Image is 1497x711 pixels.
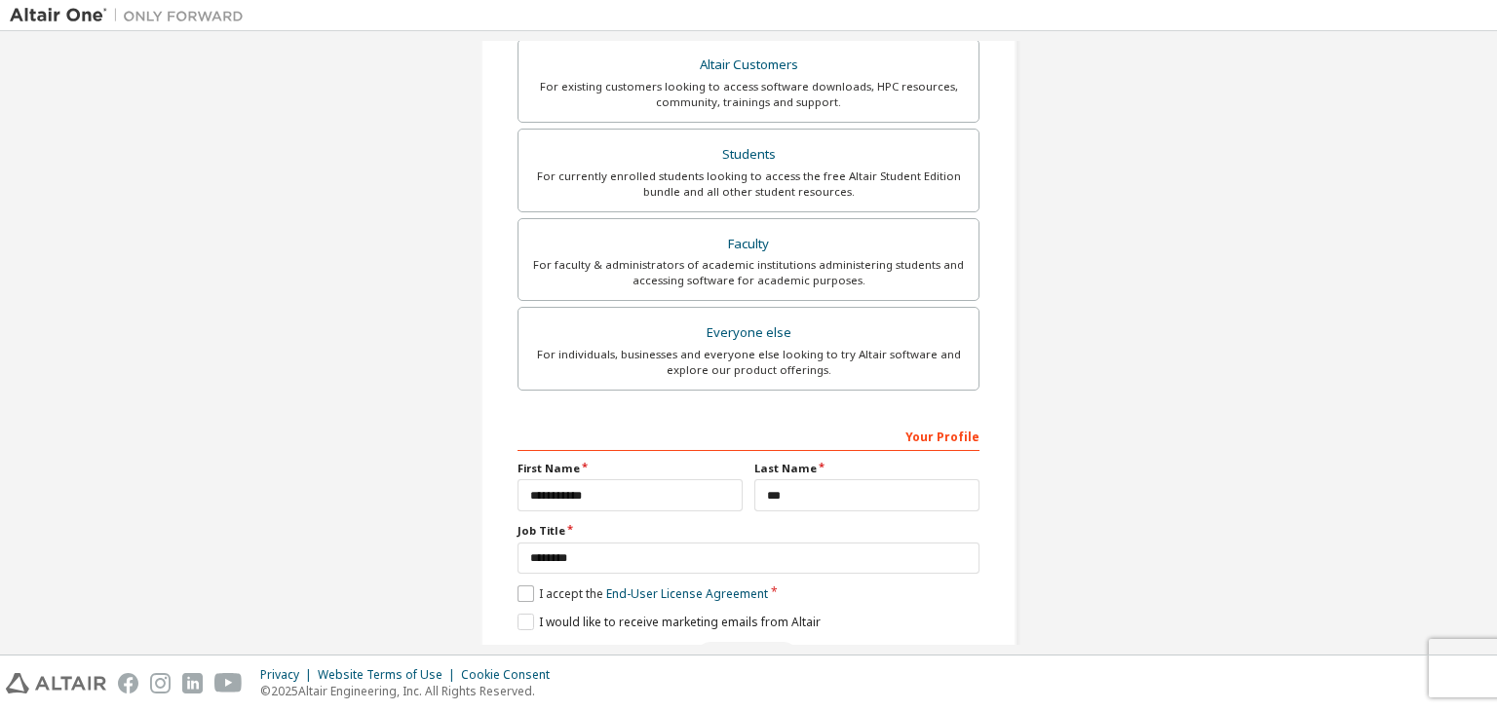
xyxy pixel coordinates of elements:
img: instagram.svg [150,673,171,693]
div: For faculty & administrators of academic institutions administering students and accessing softwa... [530,257,967,288]
div: For existing customers looking to access software downloads, HPC resources, community, trainings ... [530,79,967,110]
label: Last Name [754,461,979,476]
div: Your Profile [518,420,979,451]
div: Privacy [260,667,318,683]
div: Altair Customers [530,52,967,79]
div: Faculty [530,231,967,258]
label: I accept the [518,585,768,602]
p: © 2025 Altair Engineering, Inc. All Rights Reserved. [260,683,561,699]
label: Job Title [518,523,979,539]
label: First Name [518,461,743,476]
img: youtube.svg [214,673,243,693]
label: I would like to receive marketing emails from Altair [518,614,821,630]
img: facebook.svg [118,673,138,693]
img: linkedin.svg [182,673,203,693]
div: For individuals, businesses and everyone else looking to try Altair software and explore our prod... [530,347,967,378]
img: altair_logo.svg [6,673,106,693]
a: End-User License Agreement [606,585,768,602]
div: Website Terms of Use [318,667,461,683]
div: Cookie Consent [461,667,561,683]
div: For currently enrolled students looking to access the free Altair Student Edition bundle and all ... [530,168,967,200]
div: Everyone else [530,319,967,347]
div: Students [530,141,967,168]
img: Altair One [10,6,253,25]
div: Read and acccept EULA to continue [518,642,979,671]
